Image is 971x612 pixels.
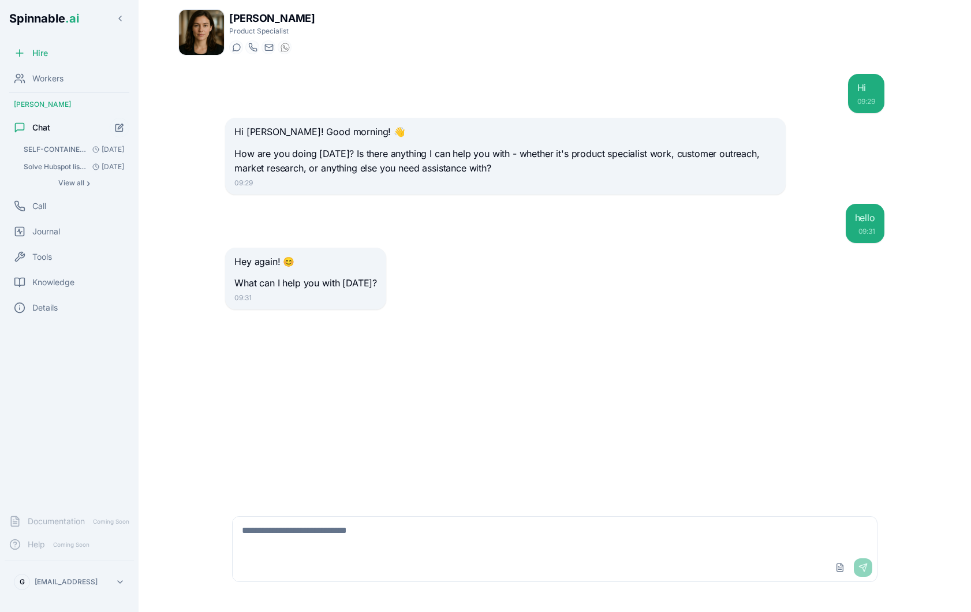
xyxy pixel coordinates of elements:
span: › [87,178,90,188]
span: Spinnable [9,12,79,25]
span: SELF-CONTAINED SCHEDULED TASK FOR AMELIA GREEN (amelia.green@getspinnable.ai) Run this workflow .... [24,145,88,154]
button: Start a call with Amelia Green [245,40,259,54]
span: Details [32,302,58,314]
img: Amelia Green [179,10,224,55]
p: How are you doing [DATE]? Is there anything I can help you with - whether it's product specialist... [234,147,776,176]
span: Help [28,539,45,550]
span: Journal [32,226,60,237]
span: Documentation [28,516,85,527]
div: 09:31 [855,227,875,236]
span: Tools [32,251,52,263]
span: Workers [32,73,64,84]
img: WhatsApp [281,43,290,52]
p: Hey again! 😊 [234,255,377,270]
button: Open conversation: SELF-CONTAINED SCHEDULED TASK FOR AMELIA GREEN (amelia.green@getspinnable.ai) ... [18,141,129,158]
div: hello [855,211,875,225]
div: 09:29 [234,178,776,188]
button: Send email to amelia.green@getspinnable.ai [262,40,275,54]
span: .ai [65,12,79,25]
span: G [20,577,25,587]
span: Hire [32,47,48,59]
span: Knowledge [32,277,74,288]
button: G[EMAIL_ADDRESS] [9,570,129,594]
p: Hi [PERSON_NAME]! Good morning! 👋 [234,125,776,140]
div: [PERSON_NAME] [5,95,134,114]
span: [DATE] [88,145,124,154]
div: 09:31 [234,293,377,303]
span: Solve Hubspot list contacts limit problem - Released 🎉 Hi Amelia, The Solve Hubspot list cont...:... [24,162,88,171]
h1: [PERSON_NAME] [229,10,315,27]
p: [EMAIL_ADDRESS] [35,577,98,587]
span: View all [58,178,84,188]
button: Open conversation: Solve Hubspot list contacts limit problem - Released 🎉 Hi Amelia, The Solve Hu... [18,159,129,175]
span: [DATE] [88,162,124,171]
button: Show all conversations [18,176,129,190]
span: Coming Soon [50,539,93,550]
span: Coming Soon [89,516,133,527]
p: Product Specialist [229,27,315,36]
span: Chat [32,122,50,133]
button: WhatsApp [278,40,292,54]
button: Start a chat with Amelia Green [229,40,243,54]
button: Start new chat [110,118,129,137]
span: Call [32,200,46,212]
div: 09:29 [857,97,875,106]
div: Hi [857,81,875,95]
p: What can I help you with [DATE]? [234,276,377,291]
